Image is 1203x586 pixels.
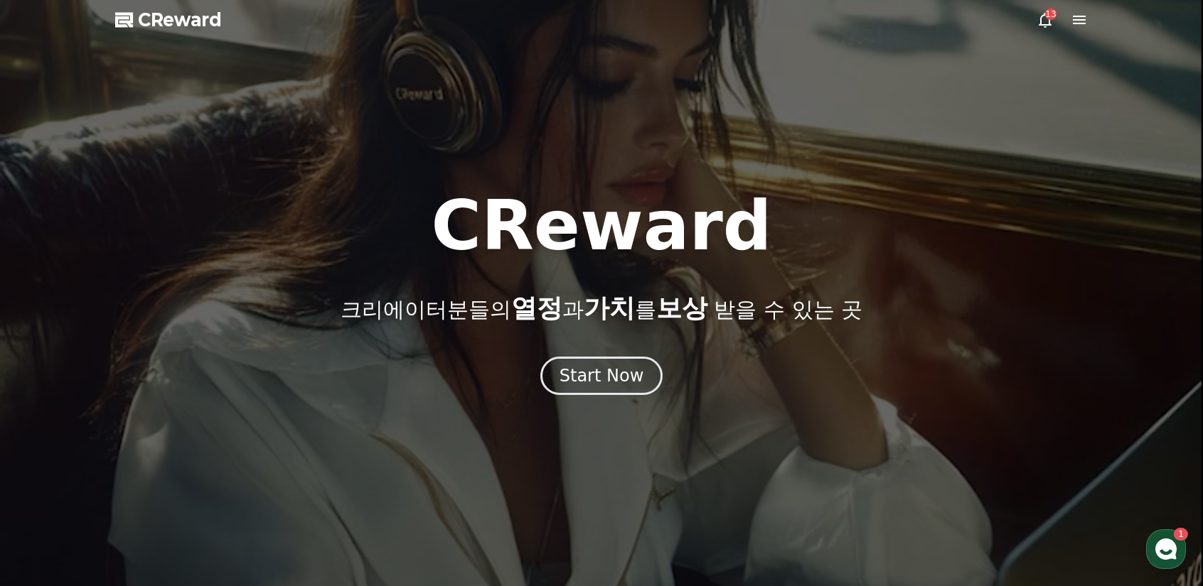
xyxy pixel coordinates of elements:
[511,293,562,322] span: 열정
[656,293,707,322] span: 보상
[431,192,771,260] h1: CReward
[341,294,862,322] p: 크리에이터분들의 과 를 받을 수 있는 곳
[1037,11,1054,28] a: 13
[540,371,663,384] a: Start Now
[115,9,222,31] a: CReward
[1045,9,1057,20] div: 13
[540,357,663,395] button: Start Now
[560,364,644,387] div: Start Now
[138,9,222,31] span: CReward
[584,293,635,322] span: 가치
